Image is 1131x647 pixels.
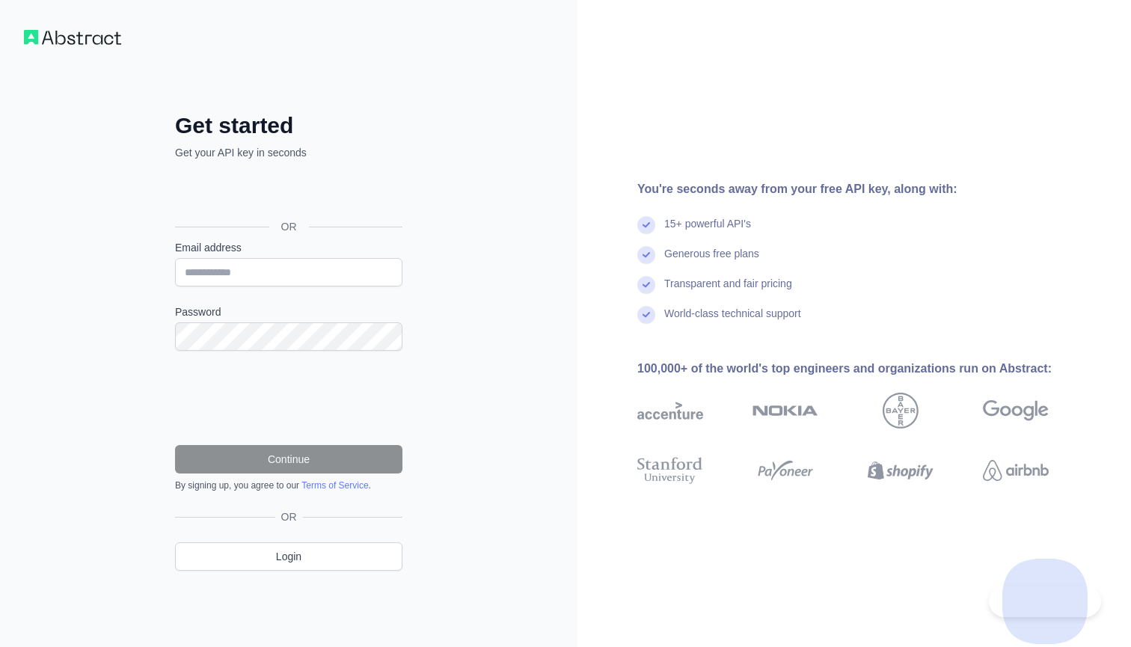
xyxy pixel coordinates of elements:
img: airbnb [983,454,1049,487]
h2: Get started [175,112,402,139]
img: google [983,393,1049,429]
div: 15+ powerful API's [664,216,751,246]
iframe: Toggle Customer Support [989,586,1101,617]
img: Workflow [24,30,121,45]
img: accenture [637,393,703,429]
img: check mark [637,216,655,234]
iframe: Sign in with Google Button [168,177,407,209]
img: stanford university [637,454,703,487]
img: shopify [868,454,934,487]
div: By signing up, you agree to our . [175,479,402,491]
div: Sign in with Google. Opens in new tab [175,177,399,209]
div: Transparent and fair pricing [664,276,792,306]
button: Continue [175,445,402,473]
img: check mark [637,276,655,294]
div: You're seconds away from your free API key, along with: [637,180,1097,198]
div: 100,000+ of the world's top engineers and organizations run on Abstract: [637,360,1097,378]
div: World-class technical support [664,306,801,336]
p: Get your API key in seconds [175,145,402,160]
span: OR [275,509,303,524]
iframe: reCAPTCHA [175,369,402,427]
a: Terms of Service [301,480,368,491]
img: payoneer [753,454,818,487]
img: check mark [637,306,655,324]
label: Password [175,304,402,319]
img: check mark [637,246,655,264]
img: bayer [883,393,919,429]
label: Email address [175,240,402,255]
span: OR [269,219,309,234]
img: nokia [753,393,818,429]
a: Login [175,542,402,571]
div: Generous free plans [664,246,759,276]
